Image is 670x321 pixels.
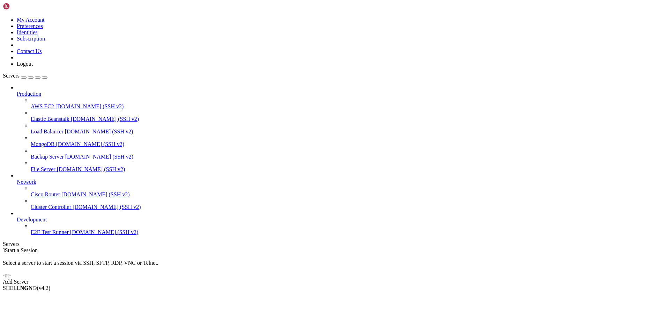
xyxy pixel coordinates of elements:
span: [DOMAIN_NAME] (SSH v2) [61,191,130,197]
li: Cluster Controller [DOMAIN_NAME] (SSH v2) [31,198,667,210]
a: Production [17,91,667,97]
li: File Server [DOMAIN_NAME] (SSH v2) [31,160,667,173]
li: Cisco Router [DOMAIN_NAME] (SSH v2) [31,185,667,198]
a: My Account [17,17,45,23]
span: E2E Test Runner [31,229,69,235]
a: Logout [17,61,33,67]
a: AWS EC2 [DOMAIN_NAME] (SSH v2) [31,103,667,110]
span: Servers [3,73,20,79]
li: Elastic Beanstalk [DOMAIN_NAME] (SSH v2) [31,110,667,122]
a: Subscription [17,36,45,42]
span: [DOMAIN_NAME] (SSH v2) [57,166,125,172]
span: File Server [31,166,55,172]
span: Load Balancer [31,129,64,134]
li: Development [17,210,667,235]
a: Load Balancer [DOMAIN_NAME] (SSH v2) [31,129,667,135]
span: Production [17,91,41,97]
a: Identities [17,29,38,35]
div: Select a server to start a session via SSH, SFTP, RDP, VNC or Telnet. -or- [3,254,667,279]
b: NGN [20,285,33,291]
li: Backup Server [DOMAIN_NAME] (SSH v2) [31,147,667,160]
span: Development [17,217,47,222]
a: MongoDB [DOMAIN_NAME] (SSH v2) [31,141,667,147]
span: [DOMAIN_NAME] (SSH v2) [56,141,124,147]
span: Elastic Beanstalk [31,116,69,122]
span: MongoDB [31,141,54,147]
span: AWS EC2 [31,103,54,109]
li: Production [17,85,667,173]
div: Add Server [3,279,667,285]
div: Servers [3,241,667,247]
a: Backup Server [DOMAIN_NAME] (SSH v2) [31,154,667,160]
a: Network [17,179,667,185]
span:  [3,247,5,253]
span: SHELL © [3,285,50,291]
a: Servers [3,73,47,79]
img: Shellngn [3,3,43,10]
li: MongoDB [DOMAIN_NAME] (SSH v2) [31,135,667,147]
li: Load Balancer [DOMAIN_NAME] (SSH v2) [31,122,667,135]
li: E2E Test Runner [DOMAIN_NAME] (SSH v2) [31,223,667,235]
li: Network [17,173,667,210]
span: [DOMAIN_NAME] (SSH v2) [55,103,124,109]
span: [DOMAIN_NAME] (SSH v2) [65,154,134,160]
span: Network [17,179,36,185]
span: Cluster Controller [31,204,71,210]
span: 4.2.0 [37,285,51,291]
a: E2E Test Runner [DOMAIN_NAME] (SSH v2) [31,229,667,235]
span: Start a Session [5,247,38,253]
a: Preferences [17,23,43,29]
a: Contact Us [17,48,42,54]
span: [DOMAIN_NAME] (SSH v2) [70,229,139,235]
span: [DOMAIN_NAME] (SSH v2) [71,116,139,122]
span: [DOMAIN_NAME] (SSH v2) [65,129,133,134]
a: Development [17,217,667,223]
span: Cisco Router [31,191,60,197]
span: [DOMAIN_NAME] (SSH v2) [73,204,141,210]
span: Backup Server [31,154,64,160]
a: File Server [DOMAIN_NAME] (SSH v2) [31,166,667,173]
a: Elastic Beanstalk [DOMAIN_NAME] (SSH v2) [31,116,667,122]
li: AWS EC2 [DOMAIN_NAME] (SSH v2) [31,97,667,110]
a: Cluster Controller [DOMAIN_NAME] (SSH v2) [31,204,667,210]
a: Cisco Router [DOMAIN_NAME] (SSH v2) [31,191,667,198]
